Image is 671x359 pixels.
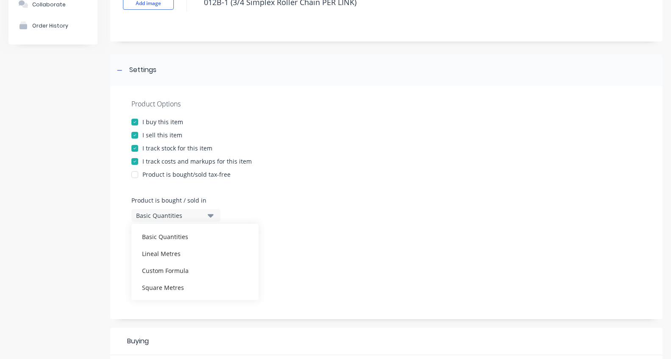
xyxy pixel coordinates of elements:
[131,245,259,262] div: Lineal Metres
[131,279,259,296] div: Square Metres
[131,209,220,222] button: Basic Quantities
[142,157,252,166] div: I track costs and markups for this item
[142,170,231,179] div: Product is bought/sold tax-free
[142,131,182,139] div: I sell this item
[131,228,259,245] div: Basic Quantities
[142,144,212,153] div: I track stock for this item
[142,117,183,126] div: I buy this item
[32,22,68,29] div: Order History
[110,328,663,355] div: Buying
[131,196,216,205] label: Product is bought / sold in
[136,211,204,220] div: Basic Quantities
[8,15,97,36] button: Order History
[129,65,156,75] div: Settings
[131,262,259,279] div: Custom Formula
[131,99,641,109] div: Product Options
[32,1,66,8] div: Collaborate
